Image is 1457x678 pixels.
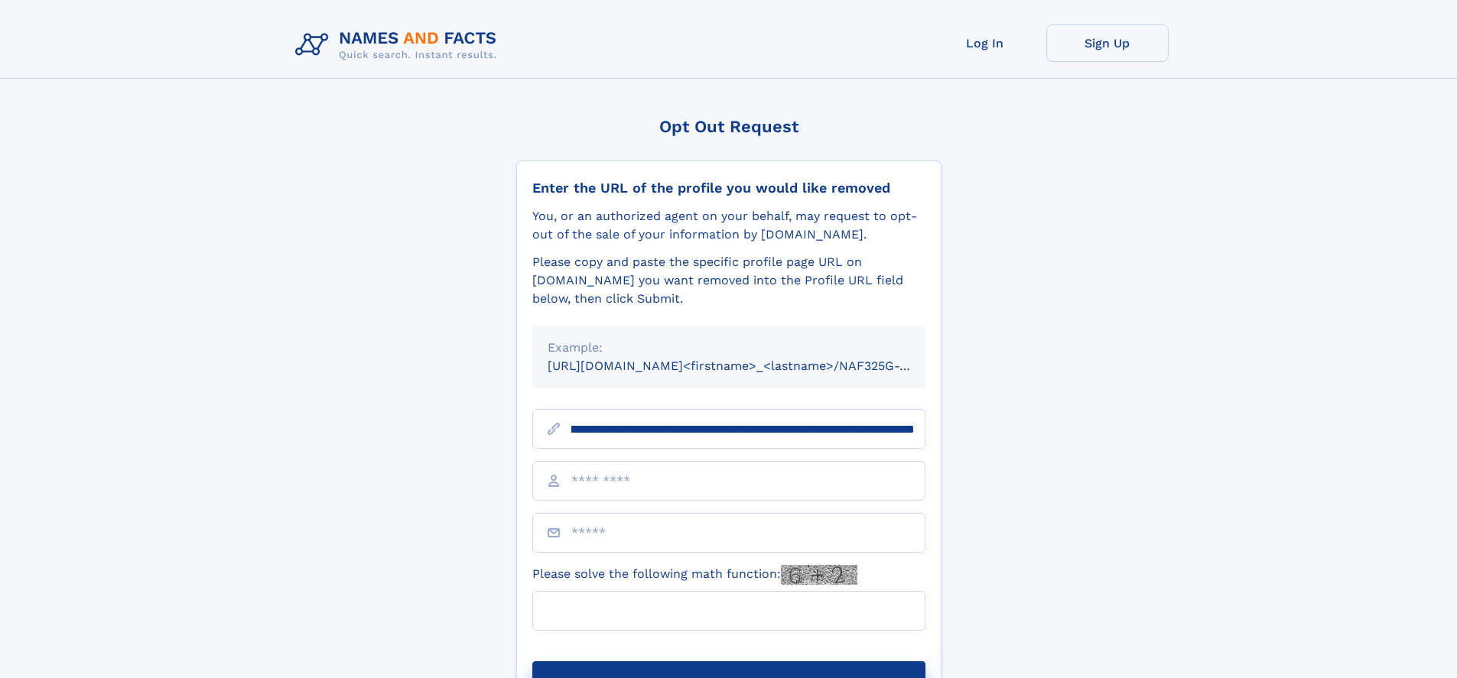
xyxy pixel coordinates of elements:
[548,358,955,373] small: [URL][DOMAIN_NAME]<firstname>_<lastname>/NAF325G-xxxxxxxx
[289,24,509,66] img: Logo Names and Facts
[532,180,925,196] div: Enter the URL of the profile you would like removed
[532,253,925,308] div: Please copy and paste the specific profile page URL on [DOMAIN_NAME] you want removed into the Pr...
[924,24,1046,62] a: Log In
[548,339,910,357] div: Example:
[532,207,925,244] div: You, or an authorized agent on your behalf, may request to opt-out of the sale of your informatio...
[532,565,857,585] label: Please solve the following math function:
[516,117,942,136] div: Opt Out Request
[1046,24,1169,62] a: Sign Up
